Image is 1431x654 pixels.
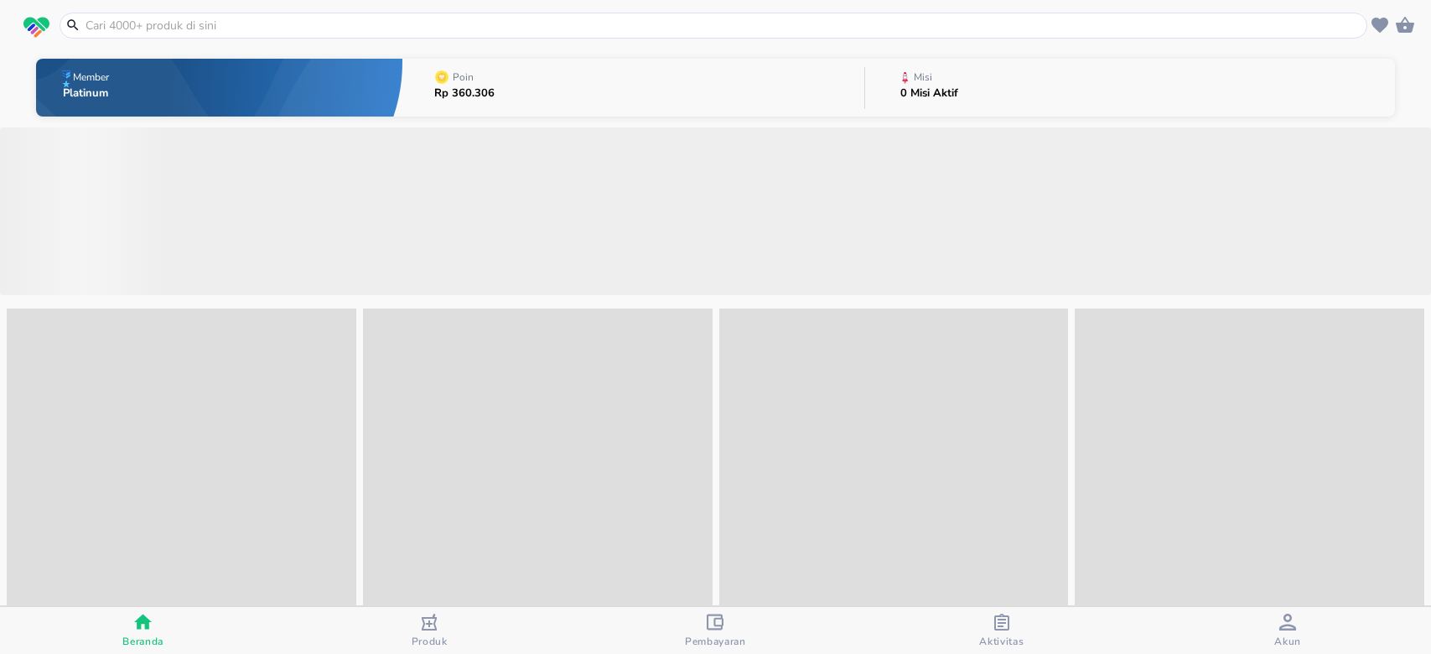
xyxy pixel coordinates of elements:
p: Poin [453,72,474,82]
span: Akun [1274,635,1301,648]
button: MemberPlatinum [36,54,403,121]
input: Cari 4000+ produk di sini [84,17,1363,34]
span: Pembayaran [685,635,746,648]
span: Aktivitas [979,635,1024,648]
button: PoinRp 360.306 [402,54,864,121]
span: Produk [412,635,448,648]
span: Beranda [122,635,163,648]
p: Rp 360.306 [434,88,495,99]
p: Member [73,72,109,82]
button: Produk [286,607,572,654]
p: Platinum [63,88,112,99]
img: logo_swiperx_s.bd005f3b.svg [23,17,49,39]
button: Aktivitas [858,607,1144,654]
button: Pembayaran [573,607,858,654]
button: Misi0 Misi Aktif [865,54,1395,121]
p: Misi [914,72,932,82]
p: 0 Misi Aktif [900,88,958,99]
button: Akun [1145,607,1431,654]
